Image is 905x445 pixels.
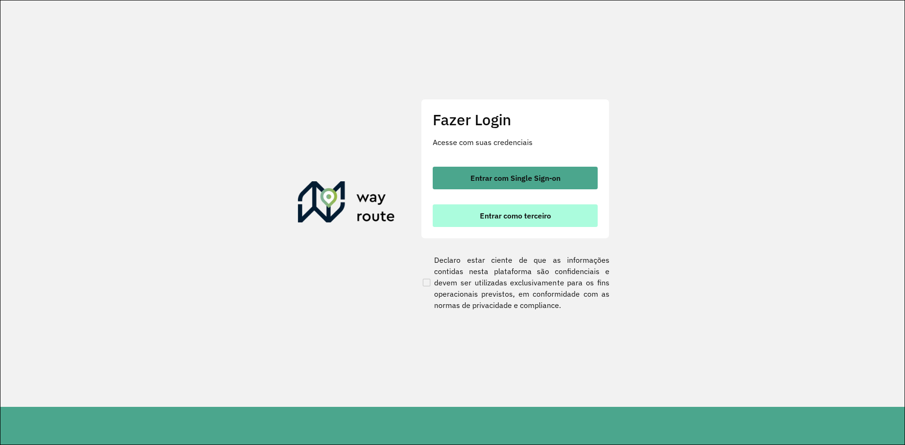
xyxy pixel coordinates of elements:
[433,204,598,227] button: button
[433,167,598,189] button: button
[298,181,395,227] img: Roteirizador AmbevTech
[470,174,560,182] span: Entrar com Single Sign-on
[421,254,609,311] label: Declaro estar ciente de que as informações contidas nesta plataforma são confidenciais e devem se...
[433,111,598,129] h2: Fazer Login
[433,137,598,148] p: Acesse com suas credenciais
[480,212,551,219] span: Entrar como terceiro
